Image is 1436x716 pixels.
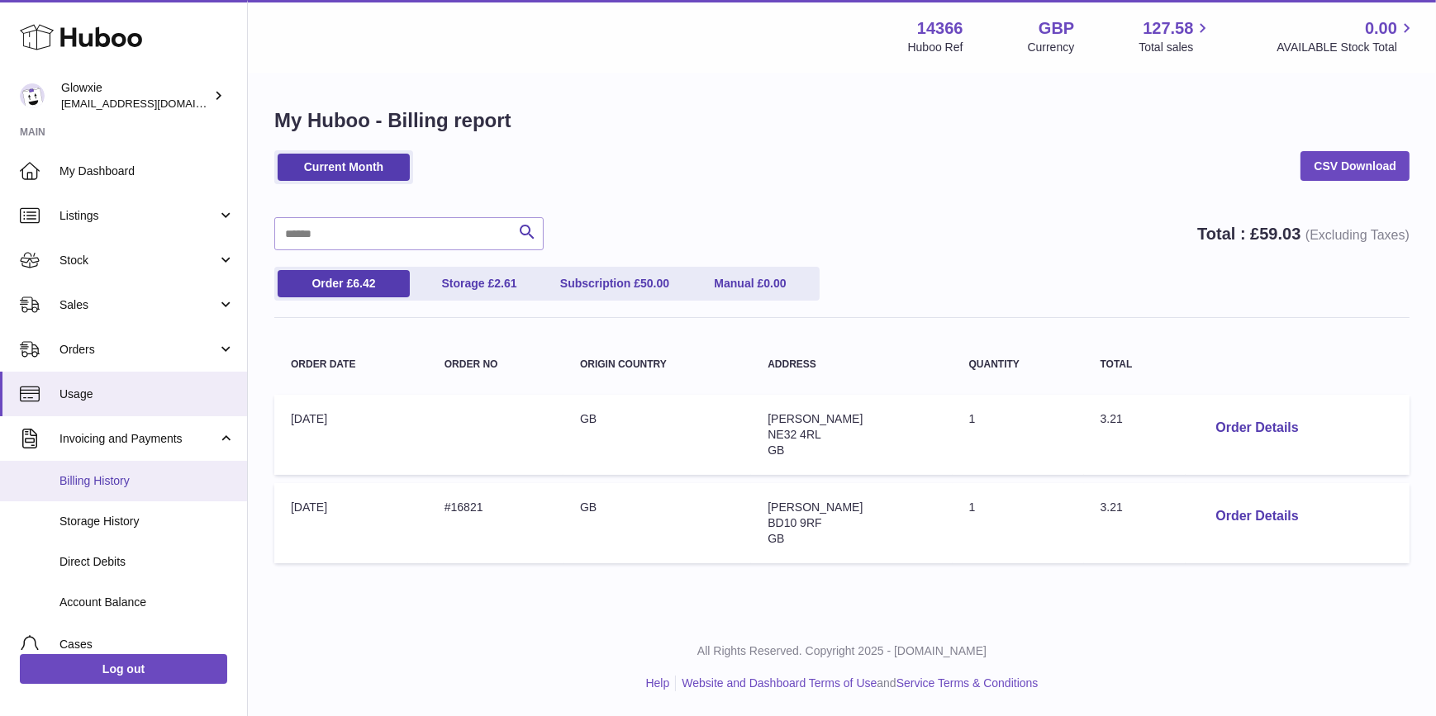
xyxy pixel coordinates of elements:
[274,395,428,475] td: [DATE]
[274,483,428,563] td: [DATE]
[59,514,235,529] span: Storage History
[278,154,410,181] a: Current Month
[20,654,227,684] a: Log out
[646,676,670,690] a: Help
[61,97,243,110] span: [EMAIL_ADDRESS][DOMAIN_NAME]
[61,80,210,111] div: Glowxie
[1300,151,1410,181] a: CSV Download
[59,554,235,570] span: Direct Debits
[20,83,45,108] img: internalAdmin-14366@internal.huboo.com
[1202,411,1311,445] button: Order Details
[1277,17,1416,55] a: 0.00 AVAILABLE Stock Total
[59,595,235,610] span: Account Balance
[953,395,1084,475] td: 1
[1365,17,1397,40] span: 0.00
[261,643,1423,659] p: All Rights Reserved. Copyright 2025 - [DOMAIN_NAME]
[751,343,952,386] th: Address
[1084,343,1186,386] th: Total
[428,483,563,563] td: #16821
[274,107,1410,134] h1: My Huboo - Billing report
[896,676,1039,690] a: Service Terms & Conditions
[768,412,863,425] span: [PERSON_NAME]
[768,500,863,514] span: [PERSON_NAME]
[682,676,877,690] a: Website and Dashboard Terms of Use
[353,277,375,290] span: 6.42
[768,443,784,457] span: GB
[1259,225,1300,243] span: 59.03
[1139,17,1212,55] a: 127.58 Total sales
[274,343,428,386] th: Order Date
[1101,412,1123,425] span: 3.21
[908,40,963,55] div: Huboo Ref
[59,431,217,447] span: Invoicing and Payments
[768,532,784,545] span: GB
[1028,40,1075,55] div: Currency
[428,343,563,386] th: Order no
[59,386,235,402] span: Usage
[1202,500,1311,533] button: Order Details
[953,483,1084,563] td: 1
[1305,228,1410,242] span: (Excluding Taxes)
[59,342,217,358] span: Orders
[1143,17,1193,40] span: 127.58
[1101,500,1123,514] span: 3.21
[278,270,410,297] a: Order £6.42
[563,483,751,563] td: GB
[59,473,235,489] span: Billing History
[684,270,816,297] a: Manual £0.00
[563,343,751,386] th: Origin Country
[59,253,217,268] span: Stock
[1197,225,1410,243] strong: Total : £
[59,297,217,313] span: Sales
[413,270,545,297] a: Storage £2.61
[768,516,821,529] span: BD10 9RF
[953,343,1084,386] th: Quantity
[1039,17,1074,40] strong: GBP
[59,637,235,652] span: Cases
[763,277,786,290] span: 0.00
[494,277,516,290] span: 2.61
[917,17,963,40] strong: 14366
[676,676,1038,691] li: and
[1277,40,1416,55] span: AVAILABLE Stock Total
[1139,40,1212,55] span: Total sales
[549,270,681,297] a: Subscription £50.00
[563,395,751,475] td: GB
[768,428,821,441] span: NE32 4RL
[59,164,235,179] span: My Dashboard
[640,277,669,290] span: 50.00
[59,208,217,224] span: Listings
